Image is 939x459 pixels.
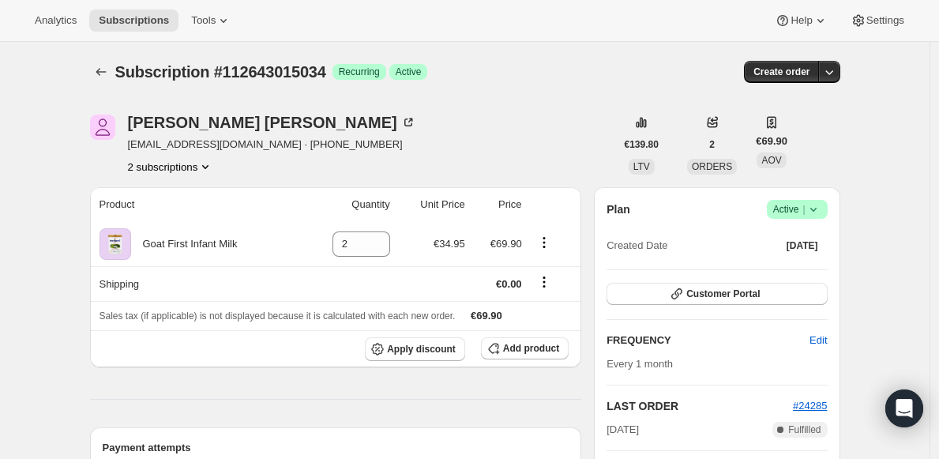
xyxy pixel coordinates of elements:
button: #24285 [793,398,827,414]
span: Active [396,66,422,78]
span: Sales tax (if applicable) is not displayed because it is calculated with each new order. [100,310,456,322]
span: Analytics [35,14,77,27]
button: Tools [182,9,241,32]
span: €69.90 [490,238,522,250]
h2: Payment attempts [103,440,569,456]
h2: LAST ORDER [607,398,793,414]
button: Subscriptions [89,9,178,32]
span: Every 1 month [607,358,673,370]
button: [DATE] [777,235,828,257]
button: Shipping actions [531,273,557,291]
span: Add product [503,342,559,355]
span: Customer Portal [686,288,760,300]
span: Fulfilled [788,423,821,436]
span: €139.80 [625,138,659,151]
span: €0.00 [496,278,522,290]
button: Product actions [531,234,557,251]
span: Create order [753,66,809,78]
span: Antonio García Sillero [90,115,115,140]
span: Tools [191,14,216,27]
button: Customer Portal [607,283,827,305]
span: Subscriptions [99,14,169,27]
span: [DATE] [607,422,639,438]
span: €69.90 [471,310,502,322]
h2: FREQUENCY [607,333,809,348]
th: Product [90,187,302,222]
div: Goat First Infant Milk [131,236,238,252]
a: #24285 [793,400,827,412]
span: LTV [633,161,650,172]
button: Apply discount [365,337,465,361]
div: Open Intercom Messenger [885,389,923,427]
div: [PERSON_NAME] [PERSON_NAME] [128,115,416,130]
button: Product actions [128,159,214,175]
img: product img [100,228,131,260]
span: Created Date [607,238,667,254]
span: Active [773,201,821,217]
button: 2 [700,134,724,156]
span: Settings [866,14,904,27]
button: Subscriptions [90,61,112,83]
button: Add product [481,337,569,359]
span: 2 [709,138,715,151]
button: Help [765,9,837,32]
span: Help [791,14,812,27]
h2: Plan [607,201,630,217]
span: AOV [761,155,781,166]
span: Edit [809,333,827,348]
th: Price [470,187,527,222]
span: Recurring [339,66,380,78]
th: Unit Price [395,187,470,222]
span: €34.95 [434,238,465,250]
span: Apply discount [387,343,456,356]
button: Settings [841,9,914,32]
th: Quantity [302,187,395,222]
span: [DATE] [787,239,818,252]
span: €69.90 [756,134,787,149]
button: Edit [800,328,836,353]
th: Shipping [90,266,302,301]
button: €139.80 [615,134,668,156]
span: Subscription #112643015034 [115,63,326,81]
span: ORDERS [692,161,732,172]
button: Create order [744,61,819,83]
button: Analytics [25,9,86,32]
span: | [802,203,805,216]
span: [EMAIL_ADDRESS][DOMAIN_NAME] · [PHONE_NUMBER] [128,137,416,152]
